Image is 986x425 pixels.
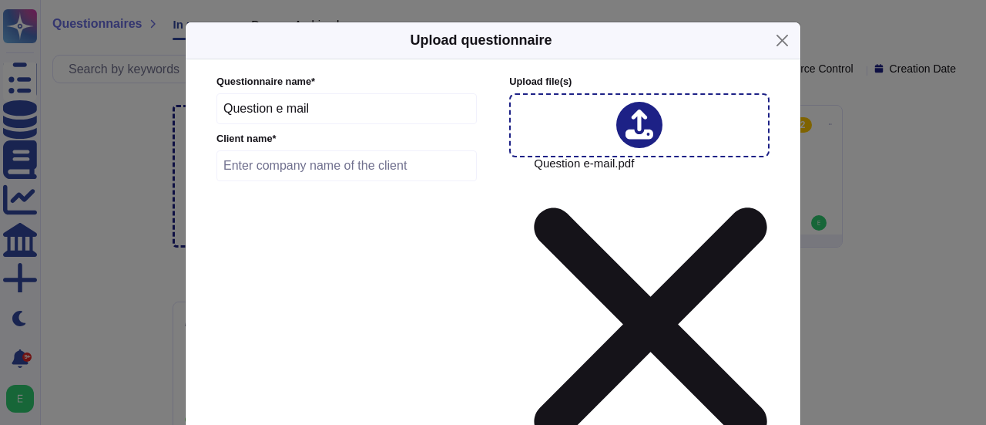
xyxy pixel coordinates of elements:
input: Enter company name of the client [216,150,477,181]
span: Upload file (s) [509,76,572,87]
label: Questionnaire name [216,77,477,87]
button: Close [770,29,794,52]
h5: Upload questionnaire [410,30,552,51]
input: Enter questionnaire name [216,93,477,124]
label: Client name [216,134,477,144]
